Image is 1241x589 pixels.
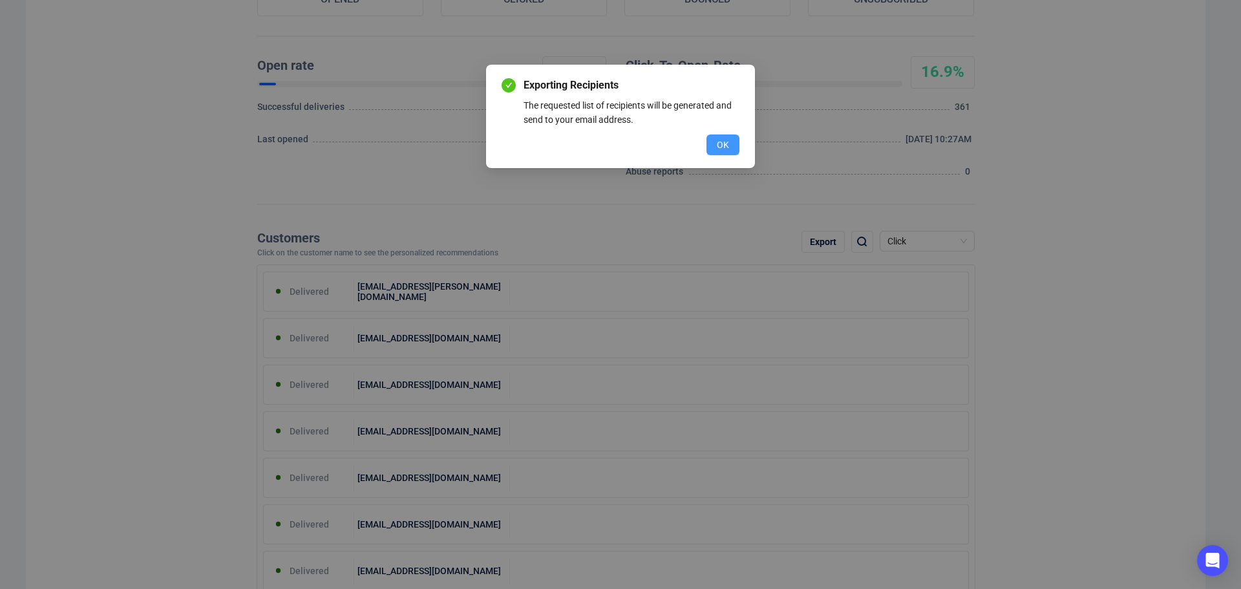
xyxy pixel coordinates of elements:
span: check-circle [502,78,516,92]
div: The requested list of recipients will be generated and send to your email address. [524,98,739,127]
span: Exporting Recipients [524,78,739,93]
span: OK [717,138,729,152]
div: Open Intercom Messenger [1197,545,1228,576]
button: OK [706,134,739,155]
